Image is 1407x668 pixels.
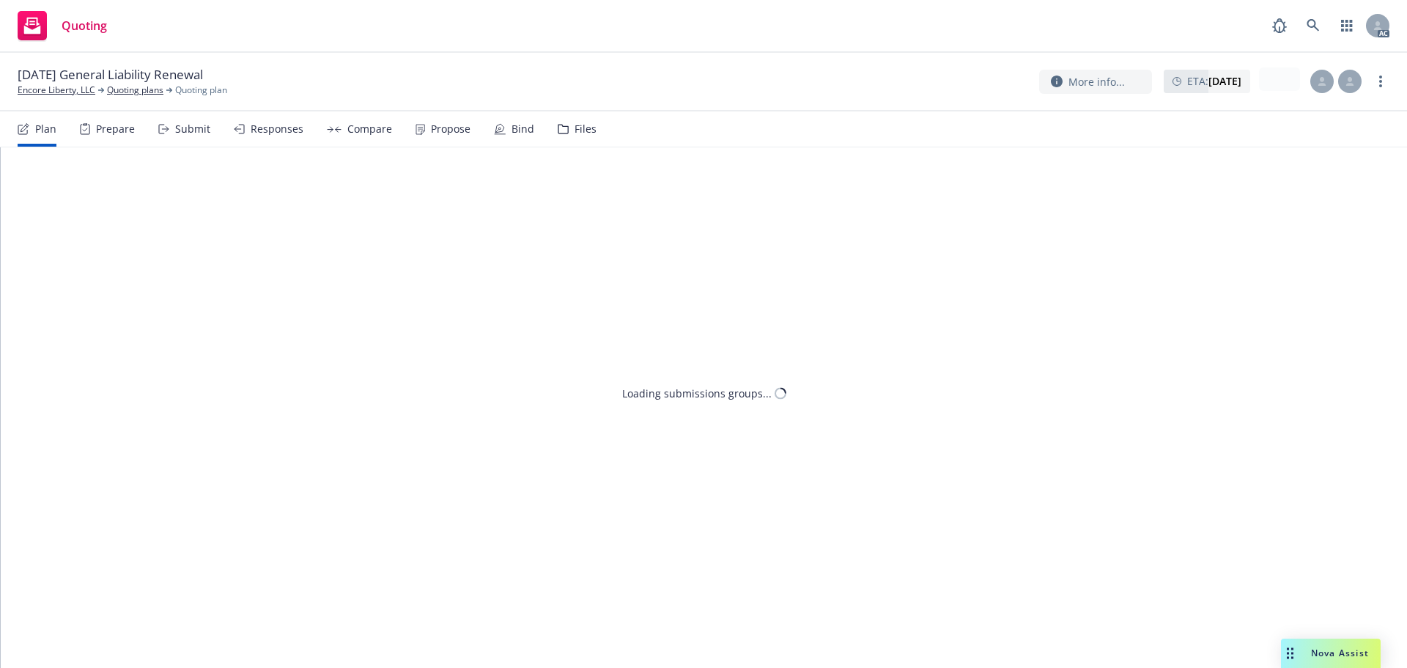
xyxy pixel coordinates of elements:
span: Quoting plan [175,84,227,97]
div: Propose [431,123,470,135]
a: Encore Liberty, LLC [18,84,95,97]
a: Search [1299,11,1328,40]
div: Responses [251,123,303,135]
button: More info... [1039,70,1152,94]
a: Switch app [1332,11,1362,40]
a: Quoting plans [107,84,163,97]
span: Nova Assist [1311,647,1369,659]
div: Prepare [96,123,135,135]
div: Submit [175,123,210,135]
span: [DATE] General Liability Renewal [18,66,203,84]
div: Plan [35,123,56,135]
div: Files [575,123,597,135]
a: Quoting [12,5,113,46]
div: Bind [512,123,534,135]
a: more [1372,73,1389,90]
div: Compare [347,123,392,135]
button: Nova Assist [1281,639,1381,668]
span: More info... [1068,74,1125,89]
div: Loading submissions groups... [622,386,772,401]
strong: [DATE] [1208,74,1241,88]
div: Drag to move [1281,639,1299,668]
span: Quoting [62,20,107,32]
span: ETA : [1187,73,1241,89]
a: Report a Bug [1265,11,1294,40]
